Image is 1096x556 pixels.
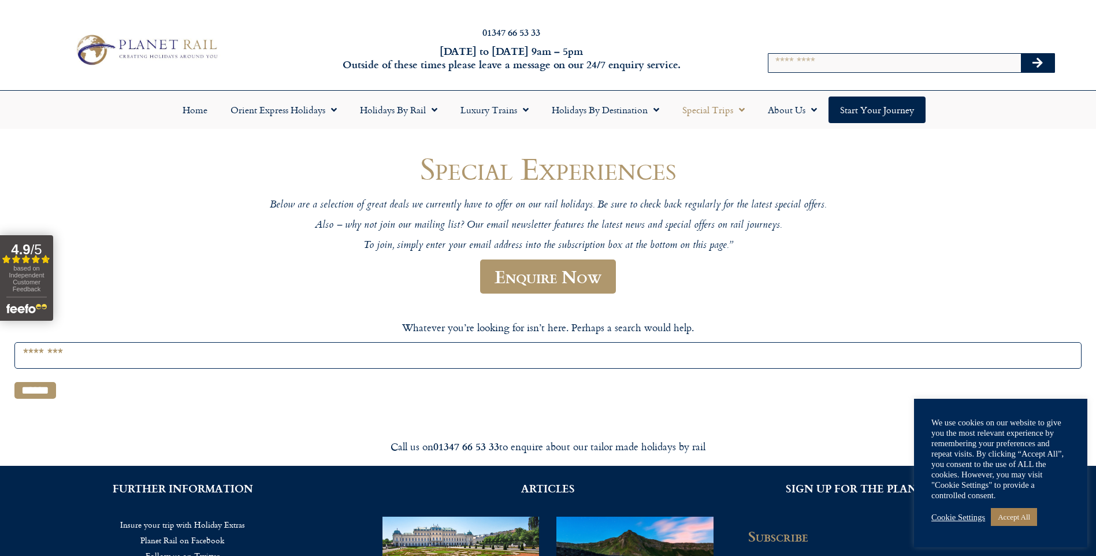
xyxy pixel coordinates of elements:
[14,320,1082,335] p: Whatever you’re looking for isn’t here. Perhaps a search would help.
[748,483,1079,494] h2: SIGN UP FOR THE PLANET RAIL NEWSLETTER
[219,97,348,123] a: Orient Express Holidays
[1021,54,1054,72] button: Search
[202,239,895,253] p: To join, simply enter your email address into the subscription box at the bottom on this page.”
[202,199,895,212] p: Below are a selection of great deals we currently have to offer on our rail holidays. Be sure to ...
[382,483,713,494] h2: ARTICLES
[480,260,616,294] a: Enquire Now
[931,512,985,522] a: Cookie Settings
[828,97,926,123] a: Start your Journey
[202,151,895,186] h1: Special Experiences
[70,31,221,68] img: Planet Rail Train Holidays Logo
[449,97,540,123] a: Luxury Trains
[17,532,348,548] a: Planet Rail on Facebook
[991,508,1037,526] a: Accept All
[17,483,348,494] h2: FURTHER INFORMATION
[171,97,219,123] a: Home
[671,97,756,123] a: Special Trips
[433,439,499,454] strong: 01347 66 53 33
[540,97,671,123] a: Holidays by Destination
[931,417,1070,501] div: We use cookies on our website to give you the most relevant experience by remembering your prefer...
[17,517,348,532] a: Insure your trip with Holiday Extras
[6,97,1090,123] nav: Menu
[225,440,872,453] div: Call us on to enquire about our tailor made holidays by rail
[756,97,828,123] a: About Us
[482,25,540,39] a: 01347 66 53 33
[202,219,895,232] p: Also – why not join our mailing list? Our email newsletter features the latest news and special o...
[295,45,728,72] h6: [DATE] to [DATE] 9am – 5pm Outside of these times please leave a message on our 24/7 enquiry serv...
[748,528,927,544] h2: Subscribe
[348,97,449,123] a: Holidays by Rail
